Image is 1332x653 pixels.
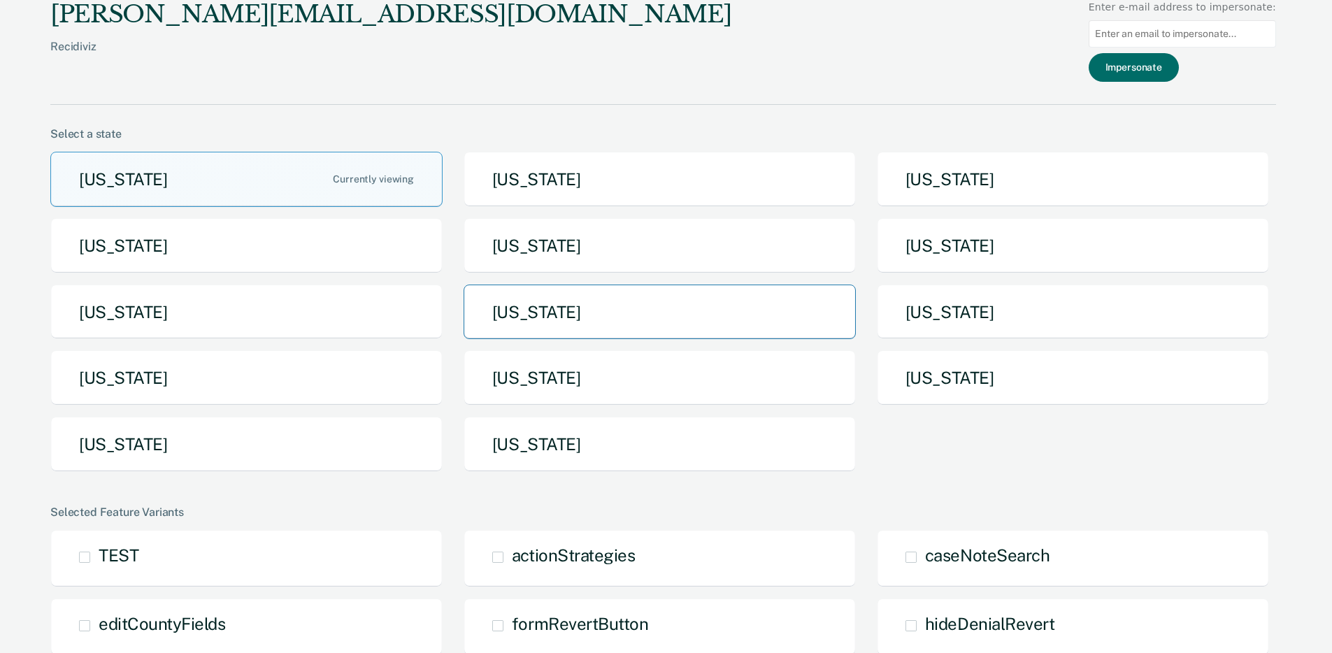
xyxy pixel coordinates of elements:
[99,614,225,633] span: editCountyFields
[1089,53,1179,82] button: Impersonate
[50,152,443,207] button: [US_STATE]
[464,350,856,406] button: [US_STATE]
[464,152,856,207] button: [US_STATE]
[50,218,443,273] button: [US_STATE]
[50,350,443,406] button: [US_STATE]
[50,285,443,340] button: [US_STATE]
[925,614,1054,633] span: hideDenialRevert
[464,218,856,273] button: [US_STATE]
[464,417,856,472] button: [US_STATE]
[50,127,1276,141] div: Select a state
[464,285,856,340] button: [US_STATE]
[512,614,648,633] span: formRevertButton
[877,218,1269,273] button: [US_STATE]
[877,152,1269,207] button: [US_STATE]
[512,545,635,565] span: actionStrategies
[50,417,443,472] button: [US_STATE]
[925,545,1050,565] span: caseNoteSearch
[877,350,1269,406] button: [US_STATE]
[1089,20,1276,48] input: Enter an email to impersonate...
[877,285,1269,340] button: [US_STATE]
[99,545,138,565] span: TEST
[50,505,1276,519] div: Selected Feature Variants
[50,40,731,76] div: Recidiviz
